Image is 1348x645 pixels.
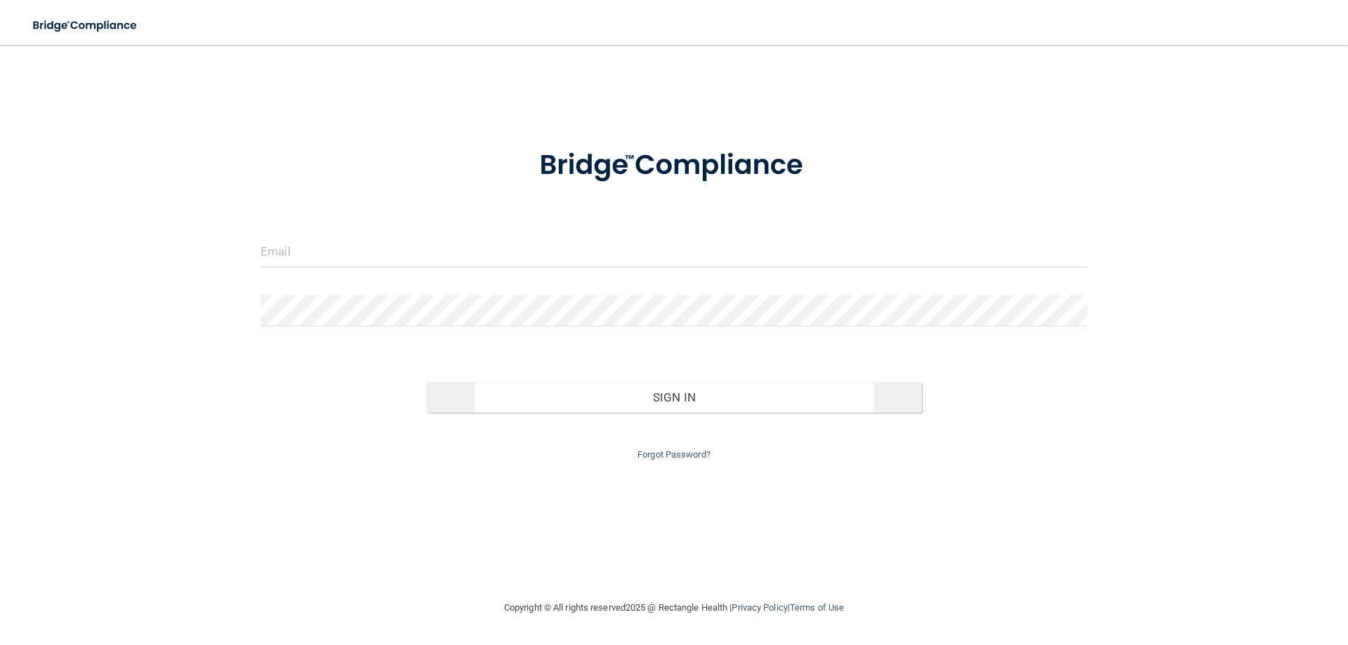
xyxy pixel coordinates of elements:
[418,585,930,630] div: Copyright © All rights reserved 2025 @ Rectangle Health | |
[790,602,844,613] a: Terms of Use
[732,602,787,613] a: Privacy Policy
[510,129,838,202] img: bridge_compliance_login_screen.278c3ca4.svg
[21,11,150,40] img: bridge_compliance_login_screen.278c3ca4.svg
[637,449,711,460] a: Forgot Password?
[426,382,923,413] button: Sign In
[260,236,1088,267] input: Email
